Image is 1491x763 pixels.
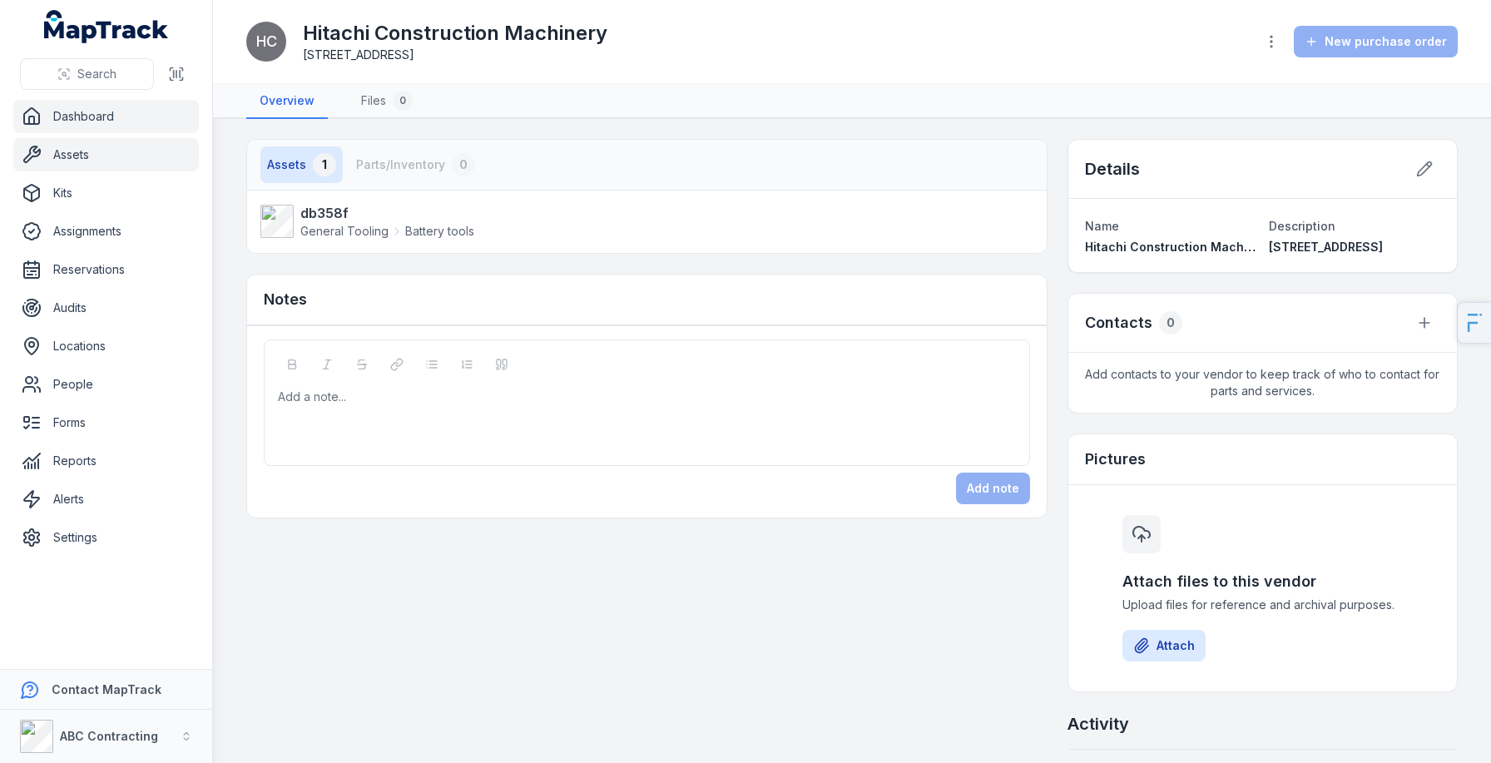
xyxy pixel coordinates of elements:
[1159,311,1182,334] div: 0
[393,91,413,111] div: 0
[1085,157,1140,181] h2: Details
[303,20,607,47] h1: Hitachi Construction Machinery
[260,203,1033,240] a: db358fGeneral ToolingBattery tools
[246,84,328,119] a: Overview
[348,84,426,119] a: Files0
[264,288,307,311] h3: Notes
[13,138,199,171] a: Assets
[13,521,199,554] a: Settings
[300,203,474,223] strong: db358f
[1067,712,1129,736] h2: Activity
[13,483,199,516] a: Alerts
[1085,219,1119,233] span: Name
[60,729,158,743] strong: ABC Contracting
[1269,240,1383,254] span: [STREET_ADDRESS]
[13,253,199,286] a: Reservations
[1122,630,1206,661] button: Attach
[13,291,199,325] a: Audits
[77,66,116,82] span: Search
[13,329,199,363] a: Locations
[1122,570,1402,593] h3: Attach files to this vendor
[256,30,277,53] span: HC
[1068,353,1457,413] span: Add contacts to your vendor to keep track of who to contact for parts and services.
[13,368,199,401] a: People
[13,406,199,439] a: Forms
[13,100,199,133] a: Dashboard
[313,153,336,176] div: 1
[1085,448,1146,471] h3: Pictures
[13,444,199,478] a: Reports
[1085,240,1274,254] span: Hitachi Construction Machinery
[1085,311,1152,334] h3: Contacts
[260,146,343,183] button: Assets1
[52,682,161,696] strong: Contact MapTrack
[303,47,414,63] span: 240-248 Frankston Dandenong Road Dandenong South Victoria 3175
[44,10,169,43] a: MapTrack
[13,215,199,248] a: Assignments
[1122,597,1402,613] span: Upload files for reference and archival purposes.
[20,58,154,90] button: Search
[405,223,474,240] span: Battery tools
[300,223,389,240] span: General Tooling
[1269,219,1335,233] span: Description
[13,176,199,210] a: Kits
